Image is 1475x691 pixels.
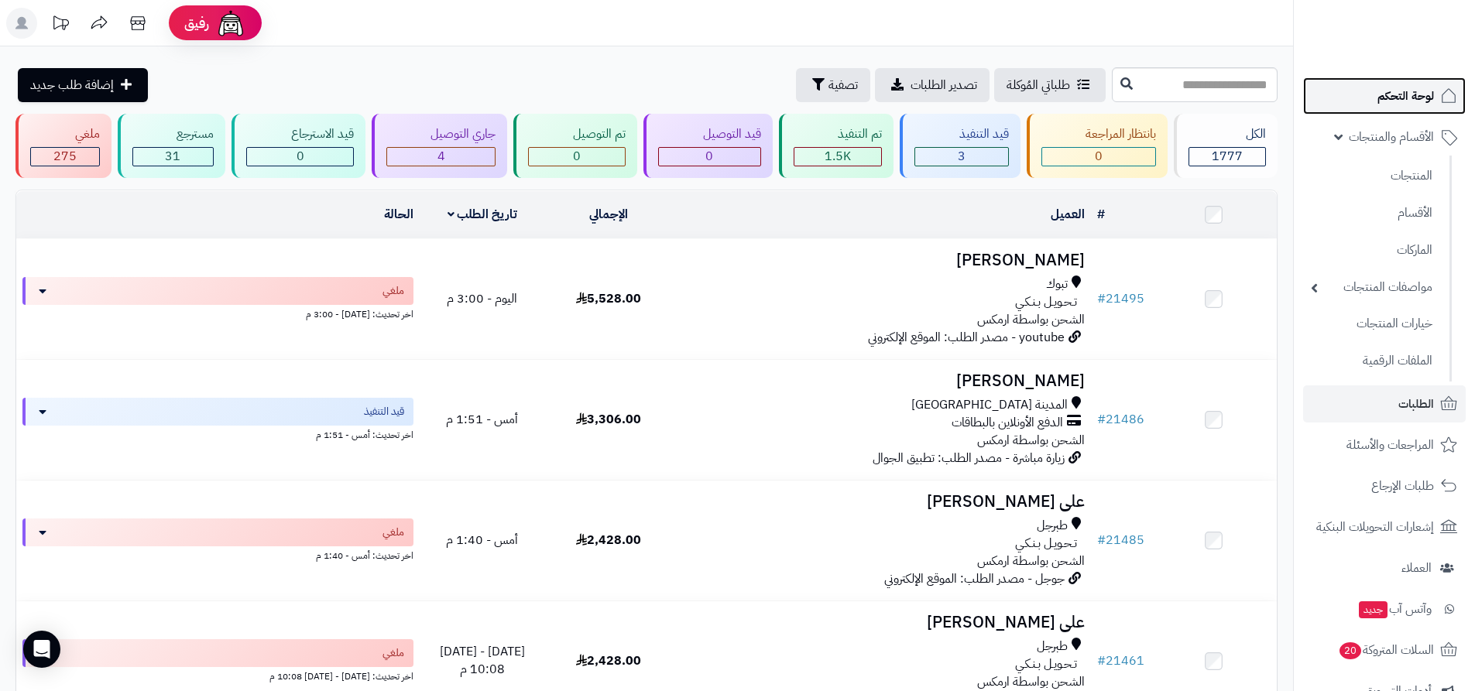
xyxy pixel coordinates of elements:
a: إشعارات التحويلات البنكية [1303,508,1466,546]
a: جاري التوصيل 4 [369,114,511,178]
span: الشحن بواسطة ارمكس [977,672,1085,691]
span: تصفية [828,76,858,94]
span: المراجعات والأسئلة [1346,434,1434,456]
span: طلبات الإرجاع [1371,475,1434,497]
span: ملغي [382,645,404,661]
img: ai-face.png [215,8,246,39]
a: تحديثات المنصة [41,8,80,43]
span: 0 [573,147,581,166]
a: وآتس آبجديد [1303,590,1466,628]
div: 0 [659,148,760,166]
span: 1.5K [825,147,851,166]
h3: على [PERSON_NAME] [677,614,1085,631]
img: logo-2.png [1370,43,1460,76]
div: تم التنفيذ [794,125,883,143]
span: [DATE] - [DATE] 10:08 م [440,642,525,679]
a: طلباتي المُوكلة [994,68,1106,102]
span: تـحـويـل بـنـكـي [1015,535,1077,552]
span: العملاء [1401,557,1432,579]
a: الأقسام [1303,197,1440,230]
h3: على [PERSON_NAME] [677,493,1085,511]
div: بانتظار المراجعة [1041,125,1157,143]
div: قيد التوصيل [658,125,761,143]
button: تصفية [796,68,870,102]
span: طلباتي المُوكلة [1007,76,1070,94]
span: # [1097,289,1106,308]
span: 3,306.00 [576,410,641,429]
span: # [1097,410,1106,429]
span: تبوك [1046,275,1068,293]
span: أمس - 1:51 م [446,410,518,429]
span: إضافة طلب جديد [30,76,114,94]
a: خيارات المنتجات [1303,307,1440,340]
span: الدفع الأونلاين بالبطاقات [952,414,1063,432]
div: قيد الاسترجاع [246,125,354,143]
h3: [PERSON_NAME] [677,372,1085,390]
a: تم التنفيذ 1.5K [776,114,897,178]
a: مواصفات المنتجات [1303,271,1440,304]
a: بانتظار المراجعة 0 [1024,114,1171,178]
div: جاري التوصيل [386,125,496,143]
a: #21486 [1097,410,1144,429]
a: العملاء [1303,549,1466,587]
span: الشحن بواسطة ارمكس [977,431,1085,450]
a: الطلبات [1303,385,1466,422]
a: تصدير الطلبات [875,68,990,102]
span: اليوم - 3:00 م [447,289,517,308]
a: لوحة التحكم [1303,77,1466,115]
div: 1464 [794,148,882,166]
a: #21461 [1097,652,1144,670]
a: #21485 [1097,531,1144,549]
a: المراجعات والأسئلة [1303,426,1466,464]
a: # [1097,205,1105,224]
a: السلات المتروكة20 [1303,631,1466,669]
div: 0 [1042,148,1156,166]
a: الإجمالي [589,205,628,224]
span: المدينة [GEOGRAPHIC_DATA] [911,396,1068,414]
span: # [1097,531,1106,549]
span: لوحة التحكم [1377,85,1434,107]
span: الشحن بواسطة ارمكس [977,552,1085,570]
a: قيد التنفيذ 3 [897,114,1024,178]
div: اخر تحديث: [DATE] - [DATE] 10:08 م [22,667,413,683]
span: 4 [437,147,445,166]
span: السلات المتروكة [1338,639,1434,661]
span: الأقسام والمنتجات [1349,126,1434,148]
a: تم التوصيل 0 [510,114,640,178]
span: 0 [705,147,713,166]
div: اخر تحديث: أمس - 1:51 م [22,426,413,442]
span: جديد [1359,601,1388,618]
a: الكل1777 [1171,114,1281,178]
a: تاريخ الطلب [448,205,518,224]
a: الحالة [384,205,413,224]
div: 275 [31,148,99,166]
span: زيارة مباشرة - مصدر الطلب: تطبيق الجوال [873,449,1065,467]
a: العميل [1051,205,1085,224]
a: الملفات الرقمية [1303,344,1440,378]
a: قيد التوصيل 0 [640,114,776,178]
a: قيد الاسترجاع 0 [228,114,369,178]
a: إضافة طلب جديد [18,68,148,102]
span: جوجل - مصدر الطلب: الموقع الإلكتروني [884,570,1065,588]
span: 0 [1095,147,1103,166]
span: إشعارات التحويلات البنكية [1316,516,1434,538]
span: أمس - 1:40 م [446,531,518,549]
div: 0 [247,148,353,166]
span: 31 [165,147,180,166]
div: اخر تحديث: أمس - 1:40 م [22,546,413,563]
div: 31 [133,148,214,166]
span: ملغي [382,525,404,540]
a: ملغي 275 [12,114,115,178]
div: الكل [1189,125,1266,143]
span: # [1097,652,1106,670]
span: قيد التنفيذ [364,404,404,419]
div: 3 [915,148,1008,166]
div: 0 [529,148,625,166]
span: 5,528.00 [576,289,641,308]
span: تـحـويـل بـنـكـي [1015,293,1077,311]
span: وآتس آب [1357,598,1432,620]
span: تصدير الطلبات [911,76,977,94]
span: الشحن بواسطة ارمكس [977,310,1085,329]
a: مسترجع 31 [115,114,229,178]
span: رفيق [184,14,209,32]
